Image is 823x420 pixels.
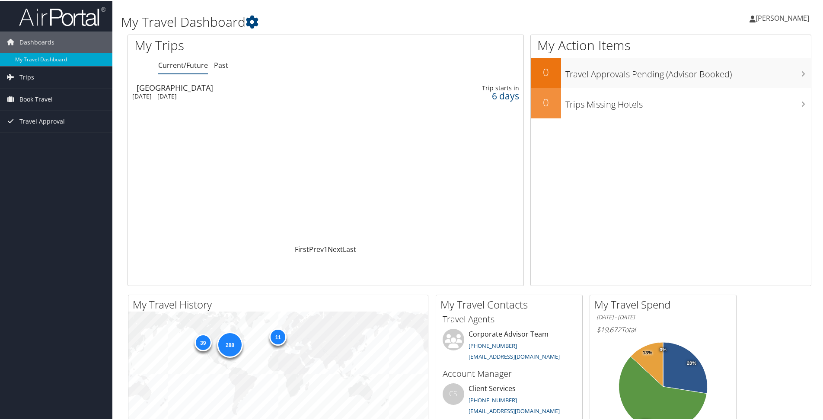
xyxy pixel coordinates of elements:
a: [PHONE_NUMBER] [469,341,517,349]
h2: My Travel History [133,296,428,311]
a: First [295,244,309,253]
span: Trips [19,66,34,87]
a: Past [214,60,228,69]
div: Trip starts in [434,83,519,91]
a: 0Travel Approvals Pending (Advisor Booked) [531,57,811,87]
h1: My Action Items [531,35,811,54]
h1: My Travel Dashboard [121,12,586,30]
a: Current/Future [158,60,208,69]
li: Corporate Advisor Team [438,328,580,363]
h2: My Travel Spend [594,296,736,311]
a: [EMAIL_ADDRESS][DOMAIN_NAME] [469,406,560,414]
h1: My Trips [134,35,352,54]
h2: My Travel Contacts [440,296,582,311]
h6: [DATE] - [DATE] [597,312,730,321]
div: 11 [269,328,287,345]
h6: Total [597,324,730,334]
div: [GEOGRAPHIC_DATA] [137,83,386,91]
img: airportal-logo.png [19,6,105,26]
div: [DATE] - [DATE] [132,92,382,99]
a: 1 [324,244,328,253]
h2: 0 [531,94,561,109]
a: [EMAIL_ADDRESS][DOMAIN_NAME] [469,352,560,360]
span: Book Travel [19,88,53,109]
span: [PERSON_NAME] [756,13,809,22]
h3: Account Manager [443,367,576,379]
tspan: 13% [643,350,652,355]
tspan: 0% [660,347,667,352]
a: Next [328,244,343,253]
a: 0Trips Missing Hotels [531,87,811,118]
span: Travel Approval [19,110,65,131]
div: CS [443,382,464,404]
h3: Travel Agents [443,312,576,325]
a: [PERSON_NAME] [750,4,818,30]
h3: Travel Approvals Pending (Advisor Booked) [565,63,811,80]
a: Prev [309,244,324,253]
span: $19,672 [597,324,621,334]
li: Client Services [438,382,580,418]
div: 39 [194,333,211,350]
div: 288 [217,331,243,357]
span: Dashboards [19,31,54,52]
h2: 0 [531,64,561,79]
a: Last [343,244,356,253]
tspan: 28% [687,360,696,365]
a: [PHONE_NUMBER] [469,395,517,403]
h3: Trips Missing Hotels [565,93,811,110]
div: 6 days [434,91,519,99]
